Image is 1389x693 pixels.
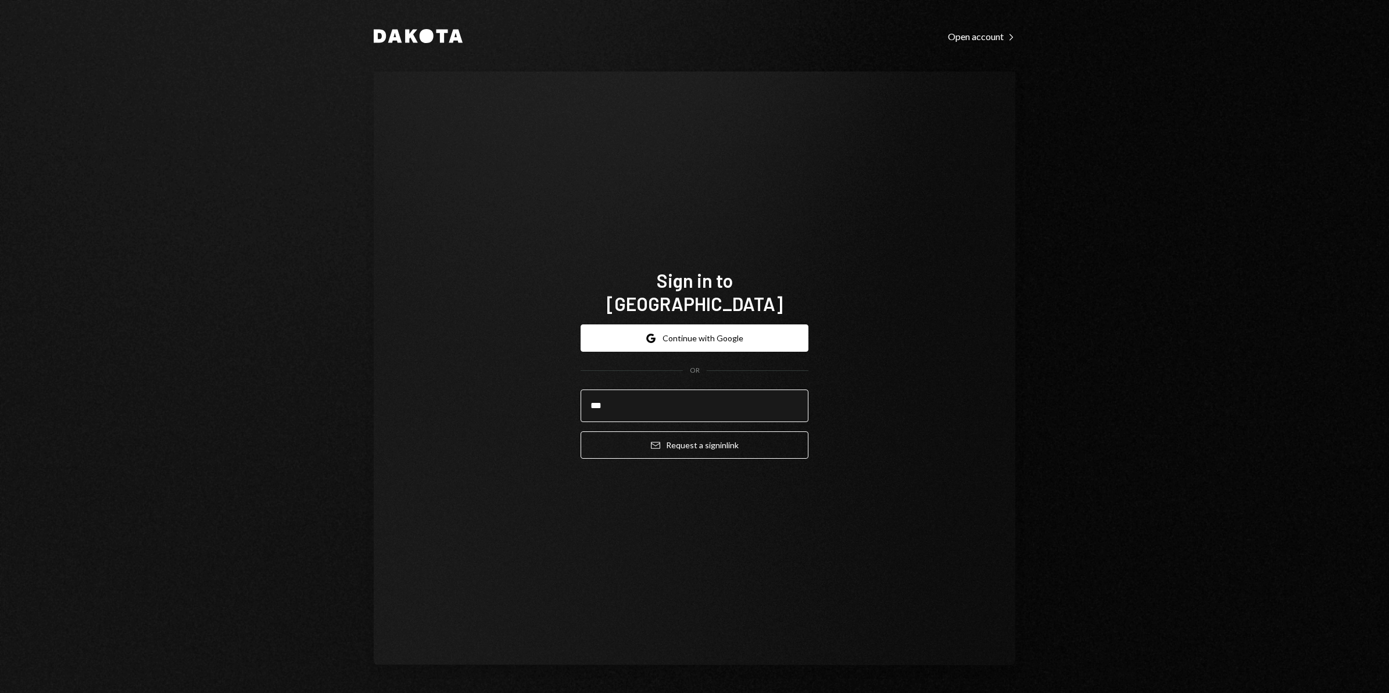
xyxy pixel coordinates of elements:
button: Request a signinlink [581,431,808,459]
div: OR [690,366,700,376]
button: Continue with Google [581,324,808,352]
a: Open account [948,30,1015,42]
h1: Sign in to [GEOGRAPHIC_DATA] [581,269,808,315]
div: Open account [948,31,1015,42]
